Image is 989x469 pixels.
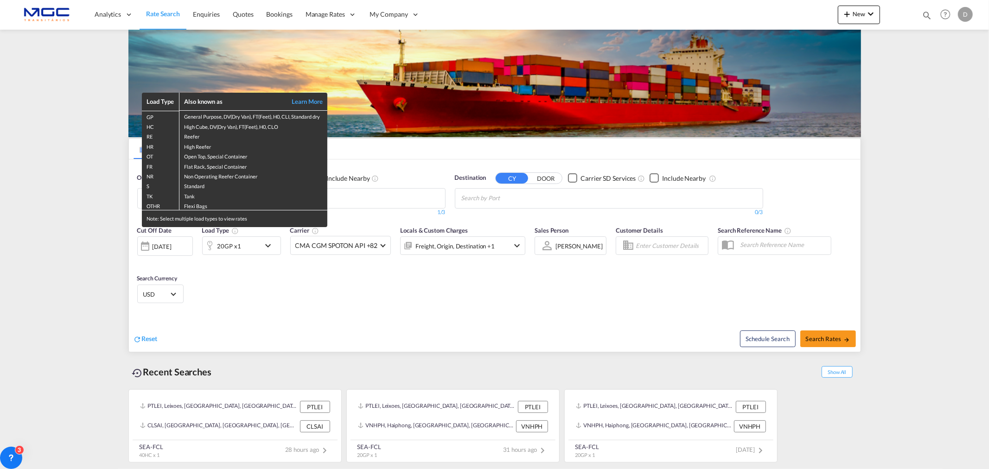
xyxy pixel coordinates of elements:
a: Learn More [281,97,323,106]
td: HR [142,141,179,151]
td: TK [142,190,179,200]
div: Also known as [184,97,281,106]
td: General Purpose, DV(Dry Van), FT(Feet), H0, CLI, Standard dry [179,111,327,121]
td: S [142,180,179,190]
th: Load Type [142,93,179,111]
td: RE [142,131,179,140]
td: Open Top, Special Container [179,151,327,160]
div: Note: Select multiple load types to view rates [142,210,327,227]
td: NR [142,171,179,180]
td: HC [142,121,179,131]
td: Standard [179,180,327,190]
td: High Cube, DV(Dry Van), FT(Feet), H0, CLO [179,121,327,131]
td: Non Operating Reefer Container [179,171,327,180]
td: High Reefer [179,141,327,151]
td: Flat Rack, Special Container [179,161,327,171]
td: OT [142,151,179,160]
td: OTHR [142,200,179,210]
td: GP [142,111,179,121]
td: Tank [179,190,327,200]
td: Flexi Bags [179,200,327,210]
td: FR [142,161,179,171]
td: Reefer [179,131,327,140]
